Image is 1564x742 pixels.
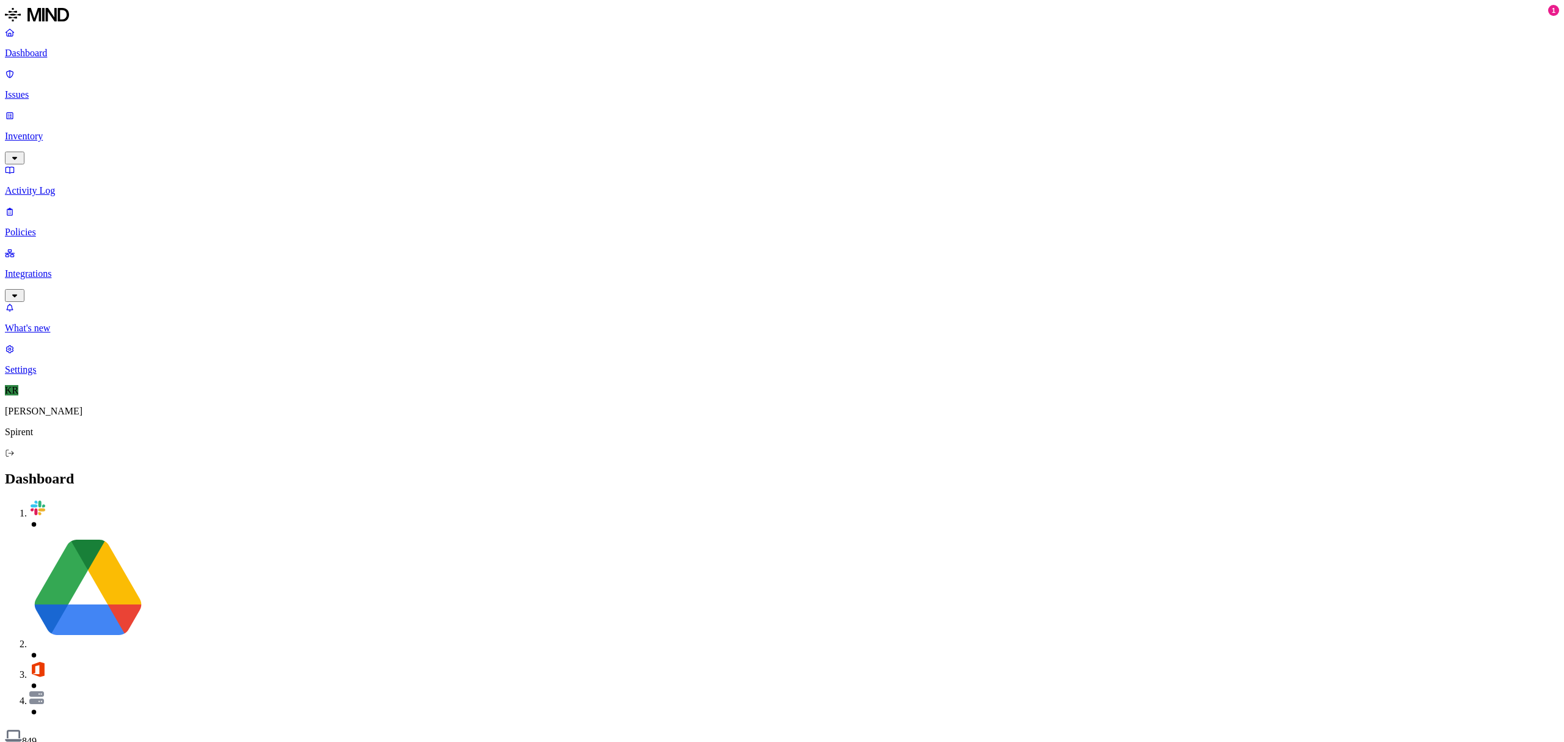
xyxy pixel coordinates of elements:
a: Activity Log [5,164,1559,196]
h2: Dashboard [5,471,1559,487]
p: Issues [5,89,1559,100]
span: KR [5,385,18,395]
p: Inventory [5,131,1559,142]
div: 1 [1548,5,1559,16]
p: What's new [5,323,1559,334]
p: Integrations [5,268,1559,279]
a: Policies [5,206,1559,238]
a: What's new [5,302,1559,334]
a: MIND [5,5,1559,27]
img: google-drive.svg [29,530,147,647]
a: Dashboard [5,27,1559,59]
img: slack.svg [29,499,46,516]
a: Issues [5,68,1559,100]
img: office-365.svg [29,661,46,678]
p: Settings [5,364,1559,375]
a: Inventory [5,110,1559,163]
p: Policies [5,227,1559,238]
img: MIND [5,5,69,24]
p: Dashboard [5,48,1559,59]
img: azure-files.svg [29,691,44,704]
p: Activity Log [5,185,1559,196]
p: Spirent [5,427,1559,438]
a: Integrations [5,248,1559,300]
a: Settings [5,343,1559,375]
